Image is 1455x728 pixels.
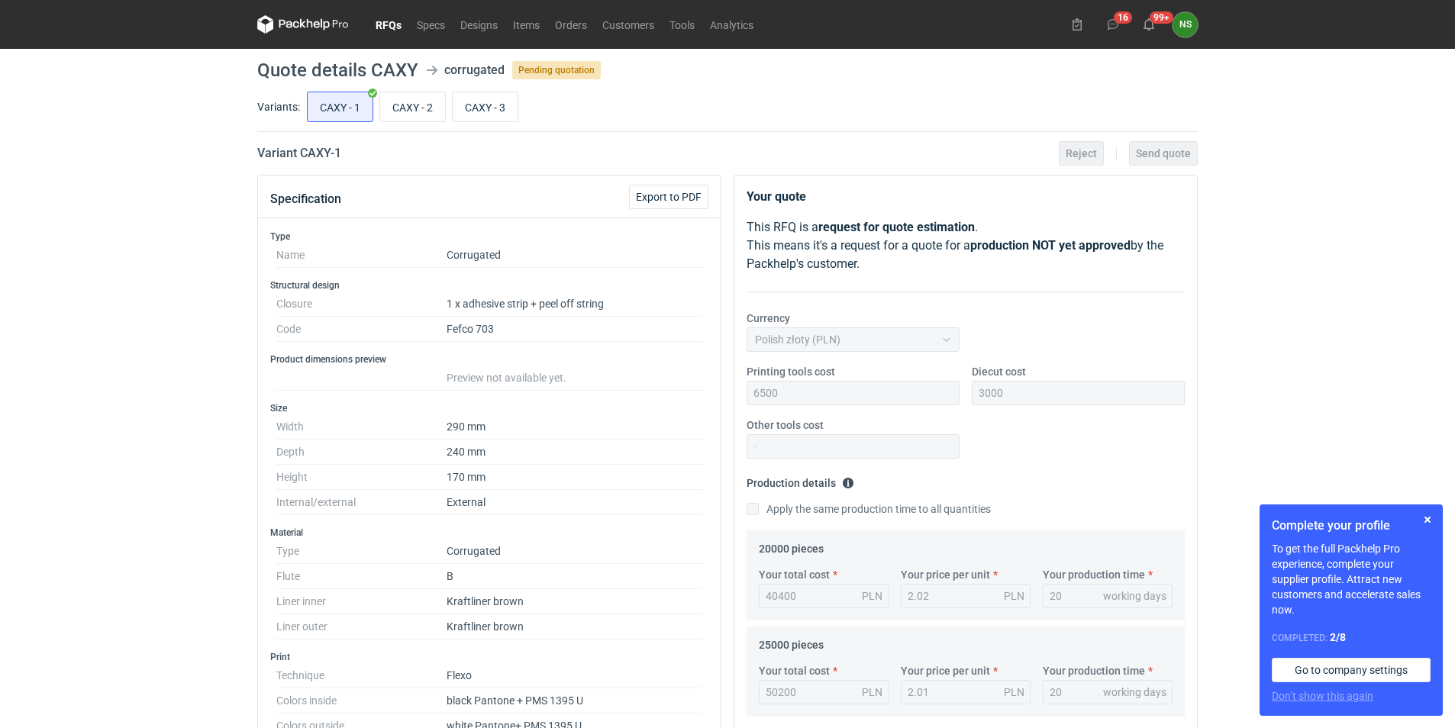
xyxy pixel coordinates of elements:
[970,238,1131,253] strong: production NOT yet approved
[276,490,447,515] dt: Internal/external
[276,589,447,614] dt: Liner inner
[276,292,447,317] dt: Closure
[447,243,702,268] dd: Corrugated
[257,61,418,79] h1: Quote details CAXY
[1173,12,1198,37] div: Natalia Stępak
[747,364,835,379] label: Printing tools cost
[447,688,702,714] dd: black Pantone + PMS 1395 U
[547,15,595,34] a: Orders
[759,633,824,651] legend: 25000 pieces
[1101,12,1125,37] button: 16
[747,311,790,326] label: Currency
[452,92,518,122] label: CAXY - 3
[276,440,447,465] dt: Depth
[1173,12,1198,37] button: NS
[276,243,447,268] dt: Name
[1004,685,1024,700] div: PLN
[257,99,300,114] label: Variants:
[276,414,447,440] dt: Width
[972,364,1026,379] label: Diecut cost
[447,564,702,589] dd: B
[270,353,708,366] h3: Product dimensions preview
[270,527,708,539] h3: Material
[444,61,505,79] div: corrugated
[1043,663,1145,678] label: Your production time
[270,230,708,243] h3: Type
[1004,588,1024,604] div: PLN
[702,15,761,34] a: Analytics
[1136,148,1191,159] span: Send quote
[759,663,830,678] label: Your total cost
[1272,541,1431,617] p: To get the full Packhelp Pro experience, complete your supplier profile. Attract new customers an...
[636,192,702,202] span: Export to PDF
[747,501,991,517] label: Apply the same production time to all quantities
[1330,631,1346,643] strong: 2 / 8
[747,189,806,204] strong: Your quote
[447,440,702,465] dd: 240 mm
[409,15,453,34] a: Specs
[862,588,882,604] div: PLN
[662,15,702,34] a: Tools
[257,144,341,163] h2: Variant CAXY - 1
[270,181,341,217] button: Specification
[1272,517,1431,535] h1: Complete your profile
[901,567,990,582] label: Your price per unit
[270,279,708,292] h3: Structural design
[447,414,702,440] dd: 290 mm
[270,402,708,414] h3: Size
[447,539,702,564] dd: Corrugated
[379,92,446,122] label: CAXY - 2
[1272,658,1431,682] a: Go to company settings
[276,663,447,688] dt: Technique
[747,417,824,433] label: Other tools cost
[1066,148,1097,159] span: Reject
[759,567,830,582] label: Your total cost
[747,218,1185,273] p: This RFQ is a . This means it's a request for a quote for a by the Packhelp's customer.
[1103,588,1166,604] div: working days
[447,465,702,490] dd: 170 mm
[1137,12,1161,37] button: 99+
[1418,511,1437,529] button: Skip for now
[276,564,447,589] dt: Flute
[818,220,975,234] strong: request for quote estimation
[447,490,702,515] dd: External
[1129,141,1198,166] button: Send quote
[447,317,702,342] dd: Fefco 703
[447,589,702,614] dd: Kraftliner brown
[276,539,447,564] dt: Type
[1059,141,1104,166] button: Reject
[759,536,824,555] legend: 20000 pieces
[276,317,447,342] dt: Code
[862,685,882,700] div: PLN
[595,15,662,34] a: Customers
[257,15,349,34] svg: Packhelp Pro
[512,61,601,79] span: Pending quotation
[629,185,708,209] button: Export to PDF
[276,688,447,714] dt: Colors inside
[270,651,708,663] h3: Print
[447,614,702,639] dd: Kraftliner brown
[747,471,854,489] legend: Production details
[447,663,702,688] dd: Flexo
[1103,685,1166,700] div: working days
[447,372,566,384] span: Preview not available yet.
[307,92,373,122] label: CAXY - 1
[453,15,505,34] a: Designs
[901,663,990,678] label: Your price per unit
[1272,688,1373,704] button: Don’t show this again
[368,15,409,34] a: RFQs
[447,292,702,317] dd: 1 x adhesive strip + peel off string
[1043,567,1145,582] label: Your production time
[1272,630,1431,646] div: Completed:
[505,15,547,34] a: Items
[276,614,447,639] dt: Liner outer
[276,465,447,490] dt: Height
